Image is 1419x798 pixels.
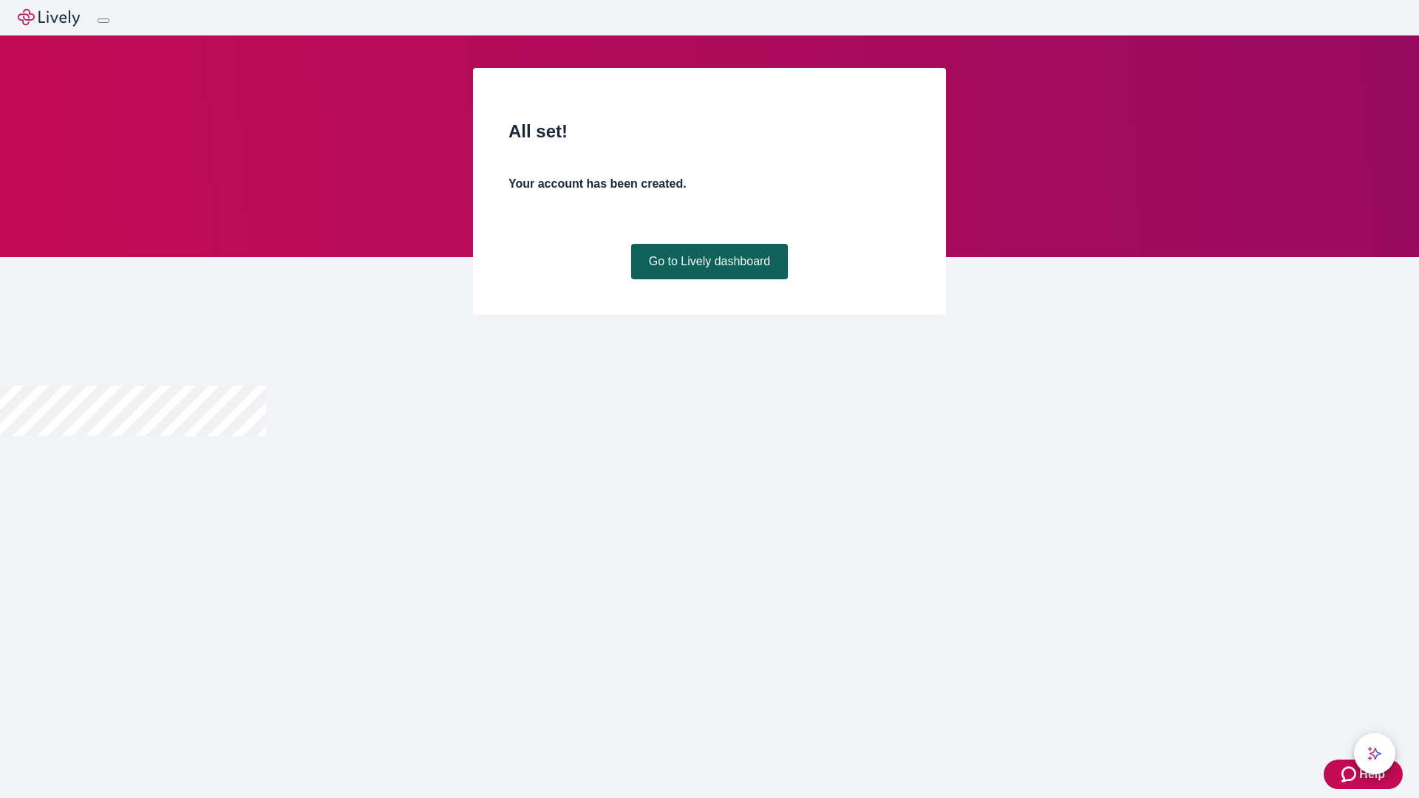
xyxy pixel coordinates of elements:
h4: Your account has been created. [508,175,911,193]
h2: All set! [508,118,911,145]
svg: Lively AI Assistant [1367,746,1382,761]
svg: Zendesk support icon [1341,765,1359,783]
button: Log out [98,18,109,23]
button: Zendesk support iconHelp [1324,760,1403,789]
a: Go to Lively dashboard [631,244,789,279]
button: chat [1354,733,1395,774]
span: Help [1359,765,1385,783]
img: Lively [18,9,80,27]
